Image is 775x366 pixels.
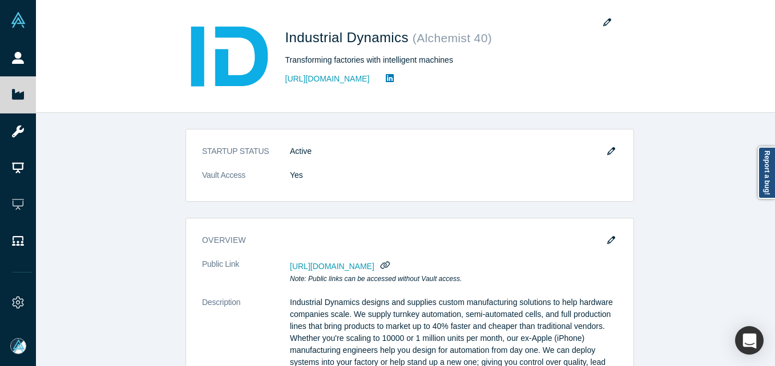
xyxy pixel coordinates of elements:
[202,258,239,270] span: Public Link
[202,145,290,169] dt: STARTUP STATUS
[285,54,605,66] div: Transforming factories with intelligent machines
[290,262,374,271] span: [URL][DOMAIN_NAME]
[290,169,617,181] dd: Yes
[285,30,413,45] span: Industrial Dynamics
[202,234,602,246] h3: overview
[290,145,617,157] dd: Active
[413,31,492,44] small: ( Alchemist 40 )
[10,12,26,28] img: Alchemist Vault Logo
[10,338,26,354] img: Mia Scott's Account
[290,275,462,283] em: Note: Public links can be accessed without Vault access.
[758,147,775,199] a: Report a bug!
[189,17,269,96] img: Industrial Dynamics's Logo
[285,73,370,85] a: [URL][DOMAIN_NAME]
[202,169,290,193] dt: Vault Access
